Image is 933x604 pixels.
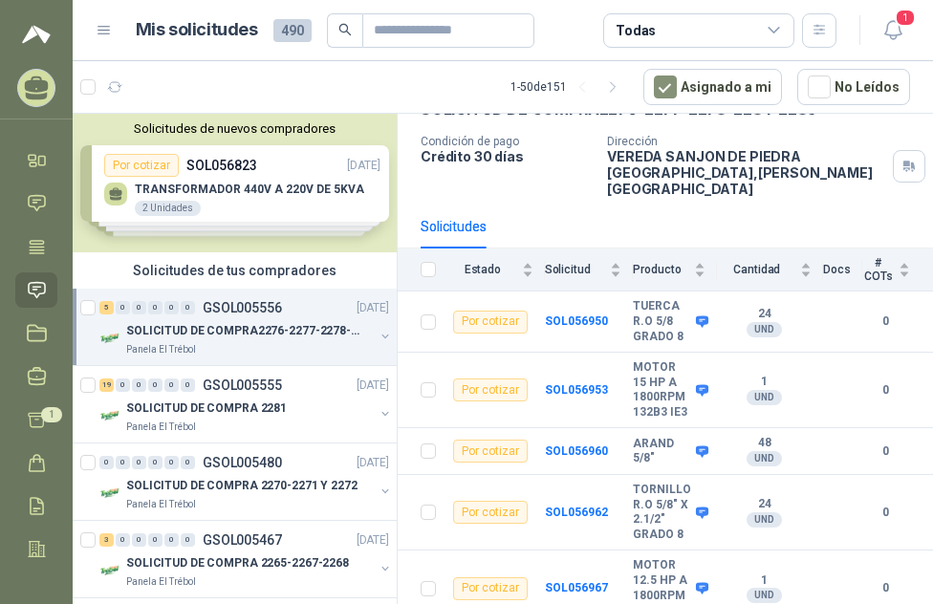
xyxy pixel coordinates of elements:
[73,252,397,289] div: Solicitudes de tus compradores
[862,248,933,291] th: # COTs
[747,588,782,603] div: UND
[99,482,122,505] img: Company Logo
[633,299,691,344] b: TUERCA R.O 5/8 GRADO 8
[797,69,910,105] button: No Leídos
[357,531,389,550] p: [DATE]
[357,377,389,395] p: [DATE]
[126,574,196,590] p: Panela El Trébol
[717,263,796,276] span: Cantidad
[15,402,57,438] a: 1
[203,378,282,392] p: GSOL005555
[80,121,389,136] button: Solicitudes de nuevos compradores
[747,322,782,337] div: UND
[99,528,393,590] a: 3 0 0 0 0 0 GSOL005467[DATE] Company LogoSOLICITUD DE COMPRA 2265-2267-2268Panela El Trébol
[357,454,389,472] p: [DATE]
[862,442,910,461] b: 0
[717,375,812,390] b: 1
[421,148,592,164] p: Crédito 30 días
[132,456,146,469] div: 0
[545,383,608,397] a: SOL056953
[148,456,163,469] div: 0
[126,342,196,357] p: Panela El Trébol
[99,296,393,357] a: 5 0 0 0 0 0 GSOL005556[DATE] Company LogoSOLICITUD DE COMPRA2276-2277-2278-2284-2285-Panela El Tr...
[203,533,282,547] p: GSOL005467
[148,378,163,392] div: 0
[132,301,146,314] div: 0
[357,299,389,317] p: [DATE]
[643,69,782,105] button: Asignado a mi
[862,504,910,522] b: 0
[132,378,146,392] div: 0
[717,573,812,589] b: 1
[99,327,122,350] img: Company Logo
[862,381,910,399] b: 0
[181,301,195,314] div: 0
[545,581,608,594] a: SOL056967
[447,248,545,291] th: Estado
[545,444,608,458] a: SOL056960
[273,19,312,42] span: 490
[99,456,114,469] div: 0
[717,307,812,322] b: 24
[895,9,916,27] span: 1
[148,533,163,547] div: 0
[181,456,195,469] div: 0
[545,314,608,328] a: SOL056950
[876,13,910,48] button: 1
[453,378,528,401] div: Por cotizar
[862,579,910,597] b: 0
[126,399,287,418] p: SOLICITUD DE COMPRA 2281
[717,497,812,512] b: 24
[633,263,690,276] span: Producto
[717,436,812,451] b: 48
[421,216,487,237] div: Solicitudes
[116,533,130,547] div: 0
[116,456,130,469] div: 0
[126,477,358,495] p: SOLICITUD DE COMPRA 2270-2271 Y 2272
[447,263,518,276] span: Estado
[607,148,885,197] p: VEREDA SANJON DE PIEDRA [GEOGRAPHIC_DATA] , [PERSON_NAME][GEOGRAPHIC_DATA]
[99,301,114,314] div: 5
[862,313,910,331] b: 0
[747,390,782,405] div: UND
[73,114,397,252] div: Solicitudes de nuevos compradoresPor cotizarSOL056823[DATE] TRANSFORMADOR 440V A 220V DE 5KVA2 Un...
[99,451,393,512] a: 0 0 0 0 0 0 GSOL005480[DATE] Company LogoSOLICITUD DE COMPRA 2270-2271 Y 2272Panela El Trébol
[181,378,195,392] div: 0
[616,20,656,41] div: Todas
[545,263,607,276] span: Solicitud
[862,256,895,283] span: # COTs
[510,72,628,102] div: 1 - 50 de 151
[22,23,51,46] img: Logo peakr
[545,506,608,519] a: SOL056962
[453,577,528,600] div: Por cotizar
[747,451,782,466] div: UND
[453,311,528,334] div: Por cotizar
[132,533,146,547] div: 0
[747,512,782,528] div: UND
[633,360,691,420] b: MOTOR 15 HP A 1800RPM 132B3 IE3
[126,497,196,512] p: Panela El Trébol
[126,554,349,572] p: SOLICITUD DE COMPRA 2265-2267-2268
[633,483,691,542] b: TORNILLO R.O 5/8" X 2.1/2" GRADO 8
[136,16,258,44] h1: Mis solicitudes
[41,407,62,422] span: 1
[99,404,122,427] img: Company Logo
[203,456,282,469] p: GSOL005480
[421,135,592,148] p: Condición de pago
[203,301,282,314] p: GSOL005556
[164,378,179,392] div: 0
[607,135,885,148] p: Dirección
[633,437,691,466] b: ARAND 5/8"
[148,301,163,314] div: 0
[164,533,179,547] div: 0
[164,301,179,314] div: 0
[126,420,196,435] p: Panela El Trébol
[453,501,528,524] div: Por cotizar
[99,533,114,547] div: 3
[181,533,195,547] div: 0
